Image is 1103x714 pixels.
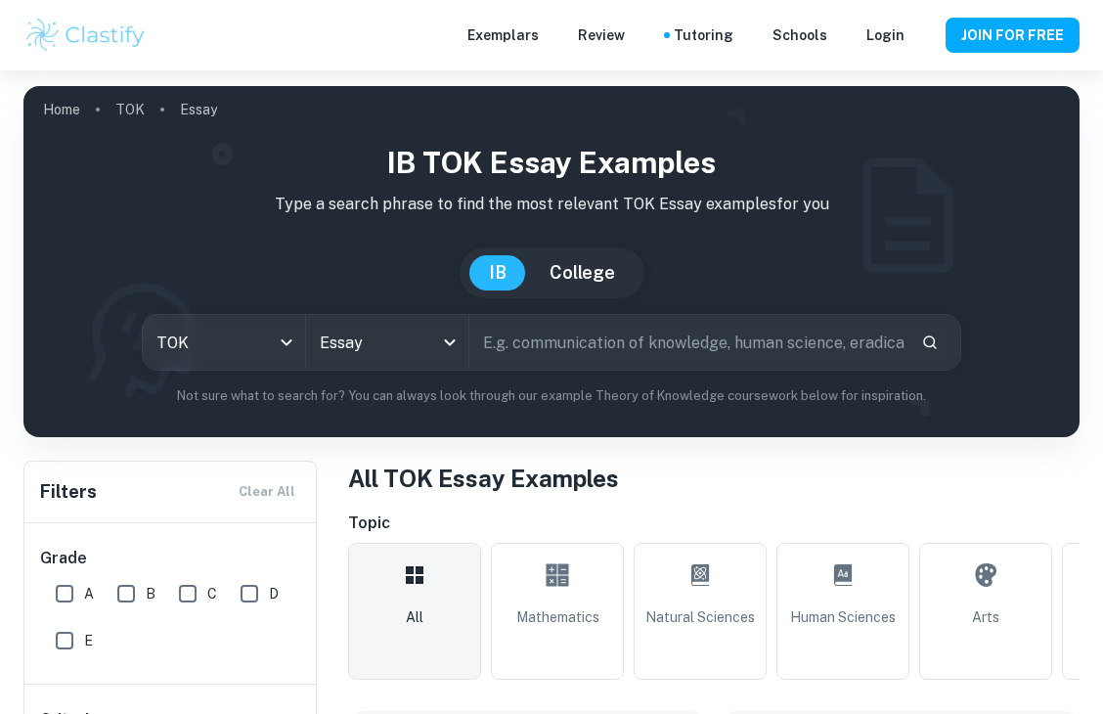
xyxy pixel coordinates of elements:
[674,24,733,46] a: Tutoring
[790,606,896,628] span: Human Sciences
[516,606,599,628] span: Mathematics
[23,16,148,55] img: Clastify logo
[306,315,468,370] div: Essay
[406,606,423,628] span: All
[348,461,1080,496] h1: All TOK Essay Examples
[43,96,80,123] a: Home
[578,24,625,46] p: Review
[772,24,827,46] a: Schools
[40,547,302,570] h6: Grade
[23,86,1080,437] img: profile cover
[645,606,755,628] span: Natural Sciences
[207,583,217,604] span: C
[972,606,999,628] span: Arts
[146,583,155,604] span: B
[866,24,904,46] a: Login
[143,315,305,370] div: TOK
[913,326,947,359] button: Search
[946,18,1080,53] button: JOIN FOR FREE
[84,583,94,604] span: A
[348,512,1080,535] h6: Topic
[920,30,930,40] button: Help and Feedback
[39,193,1064,216] p: Type a search phrase to find the most relevant TOK Essay examples for you
[39,141,1064,185] h1: IB TOK Essay examples
[84,630,93,651] span: E
[40,478,97,506] h6: Filters
[39,386,1064,406] p: Not sure what to search for? You can always look through our example Theory of Knowledge coursewo...
[467,24,539,46] p: Exemplars
[115,96,145,123] a: TOK
[469,255,526,290] button: IB
[530,255,635,290] button: College
[269,583,279,604] span: D
[180,99,217,120] p: Essay
[469,315,905,370] input: E.g. communication of knowledge, human science, eradication of smallpox...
